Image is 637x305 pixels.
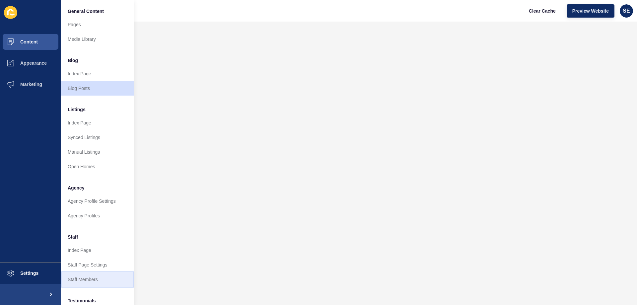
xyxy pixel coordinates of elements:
span: SE [623,8,630,14]
a: Staff Page Settings [61,258,134,272]
a: Agency Profiles [61,208,134,223]
span: Preview Website [572,8,609,14]
span: Listings [68,106,86,113]
a: Pages [61,17,134,32]
a: Open Homes [61,159,134,174]
span: General Content [68,8,104,15]
span: Blog [68,57,78,64]
span: Clear Cache [529,8,556,14]
a: Media Library [61,32,134,46]
button: Clear Cache [523,4,561,18]
a: Synced Listings [61,130,134,145]
span: Staff [68,234,78,240]
a: Index Page [61,115,134,130]
a: Index Page [61,243,134,258]
span: Agency [68,185,85,191]
a: Manual Listings [61,145,134,159]
a: Staff Members [61,272,134,287]
a: Agency Profile Settings [61,194,134,208]
a: Index Page [61,66,134,81]
a: Blog Posts [61,81,134,96]
span: Testimonials [68,297,96,304]
button: Preview Website [567,4,614,18]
